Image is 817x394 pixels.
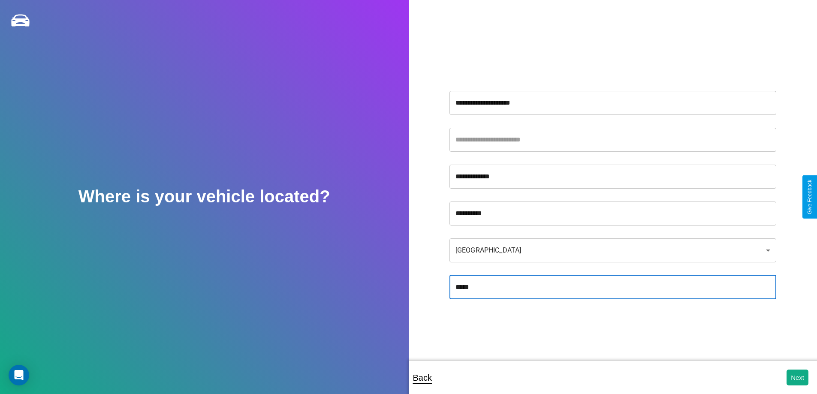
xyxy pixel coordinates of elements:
[78,187,330,206] h2: Where is your vehicle located?
[787,370,808,385] button: Next
[413,370,432,385] p: Back
[807,180,813,214] div: Give Feedback
[9,365,29,385] div: Open Intercom Messenger
[449,238,776,262] div: [GEOGRAPHIC_DATA]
